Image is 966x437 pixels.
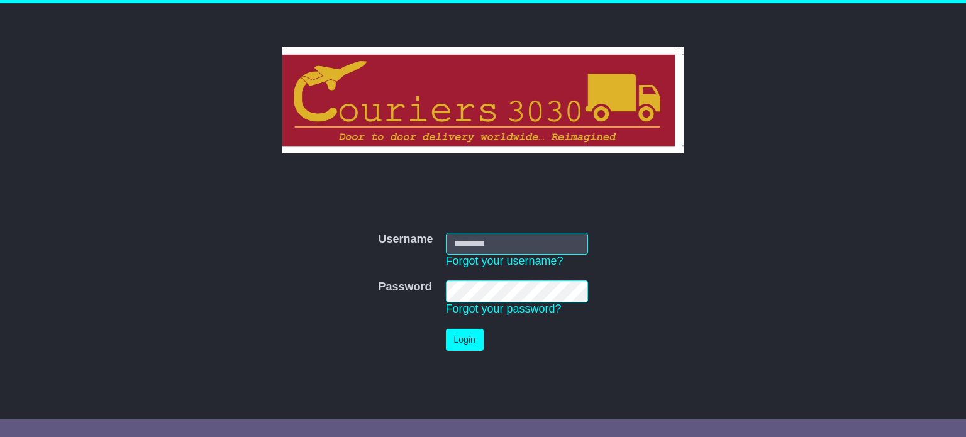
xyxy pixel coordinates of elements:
[378,280,431,294] label: Password
[446,329,484,351] button: Login
[282,47,684,153] img: Couriers 3030
[446,255,563,267] a: Forgot your username?
[446,302,562,315] a: Forgot your password?
[378,233,433,246] label: Username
